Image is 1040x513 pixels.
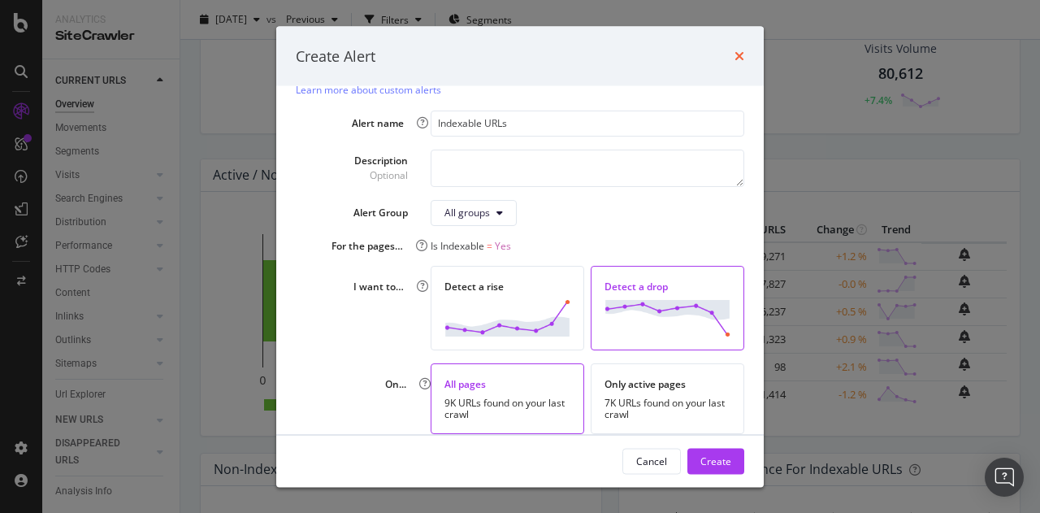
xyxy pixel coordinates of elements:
[328,238,404,252] div: For the pages…
[700,454,731,467] div: Create
[296,85,441,95] button: Learn more about custom alerts
[985,458,1024,497] div: Open Intercom Messenger
[636,454,667,467] div: Cancel
[296,46,375,67] div: Create Alert
[604,377,730,391] div: Only active pages
[379,377,406,391] div: On...
[353,206,408,220] div: Alert Group
[444,206,490,220] div: All groups
[354,167,408,181] div: Optional
[604,299,730,336] img: AeSs0y7f63iwAAAAAElFTkSuQmCC
[431,238,484,252] span: Is Indexable
[296,55,744,97] div: AlertPanel analyzes your website to detect and alert you to critical changes on the pages include...
[734,46,744,67] div: times
[444,279,570,293] div: Detect a rise
[348,116,405,130] div: Alert name
[444,299,570,336] img: W8JFDcoAAAAAElFTkSuQmCC
[604,279,730,293] div: Detect a drop
[296,83,441,97] a: Learn more about custom alerts
[495,238,511,252] span: Yes
[354,154,408,181] div: Description
[604,398,730,420] div: 7K URLs found on your last crawl
[276,26,764,487] div: modal
[349,279,405,293] div: I want to…
[444,398,571,420] div: 9K URLs found on your last crawl
[431,110,744,136] input: Rise of non-indexable pages
[487,238,492,252] span: =
[431,199,517,225] button: All groups
[444,377,571,391] div: All pages
[622,448,681,474] button: Cancel
[687,448,744,474] button: Create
